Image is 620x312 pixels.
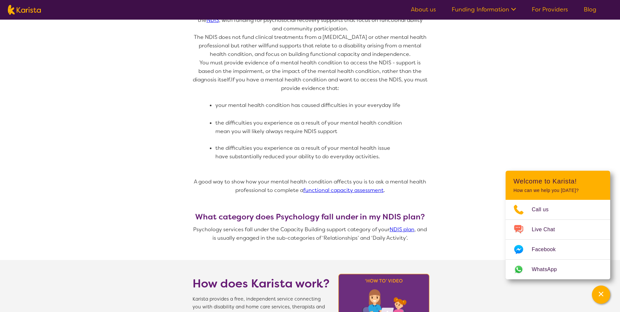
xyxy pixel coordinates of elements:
[193,276,330,291] h1: How does Karista work?
[194,178,427,194] span: A good way to show how your mental health condition affects you is to ask a mental health profess...
[506,260,610,279] a: Web link opens in a new tab.
[506,200,610,279] ul: Choose channel
[193,59,423,83] span: You must provide evidence of a mental health condition to access the NDIS - support is based on t...
[8,5,41,15] img: Karista logo
[215,119,404,136] li: the difficulties you experience as a result of your mental health condition mean you will likely ...
[411,6,436,13] a: About us
[231,76,429,92] span: If you have a mental health condition and want to access the NDIS, you must provide evidence that:
[215,144,404,161] li: the difficulties you experience as a result of your mental health issue have substantially reduce...
[303,187,384,194] a: functional capacity assessment
[513,188,602,193] p: How can we help you [DATE]?
[193,8,428,33] p: People with resulting from mental health conditions may qualify for the , with funding for psycho...
[452,6,516,13] a: Funding Information
[193,225,428,242] p: Psychology services fall under the Capacity Building support category of your , and is usually en...
[532,245,563,254] span: Facebook
[532,265,565,274] span: WhatsApp
[584,6,596,13] a: Blog
[193,212,428,221] h3: What category does Psychology fall under in my NDIS plan?
[390,226,414,233] a: NDIS plan
[215,101,404,110] li: your mental health condition has caused difficulties in your everyday life
[532,6,568,13] a: For Providers
[210,42,423,58] span: fund supports that relate to a disability arising from a mental health condition, and focus on bu...
[207,17,219,24] a: NDIS
[532,225,563,234] span: Live Chat
[513,177,602,185] h2: Welcome to Karista!
[592,286,610,304] button: Channel Menu
[193,33,428,59] p: The NDIS does not fund clinical treatments from a [MEDICAL_DATA] or other mental health professio...
[532,205,557,215] span: Call us
[506,171,610,279] div: Channel Menu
